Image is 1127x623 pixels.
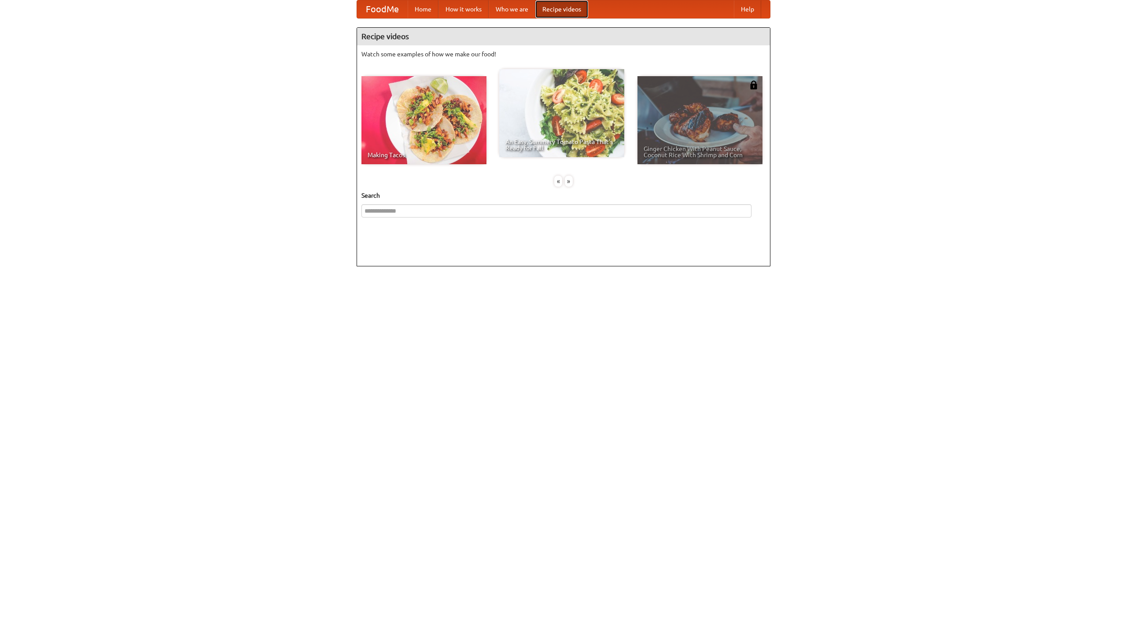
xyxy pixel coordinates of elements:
a: FoodMe [357,0,408,18]
p: Watch some examples of how we make our food! [361,50,766,59]
h4: Recipe videos [357,28,770,45]
span: Making Tacos [368,152,480,158]
a: How it works [438,0,489,18]
a: An Easy, Summery Tomato Pasta That's Ready for Fall [499,69,624,157]
a: Home [408,0,438,18]
a: Recipe videos [535,0,588,18]
a: Who we are [489,0,535,18]
div: » [565,176,573,187]
div: « [554,176,562,187]
img: 483408.png [749,81,758,89]
a: Help [734,0,761,18]
h5: Search [361,191,766,200]
a: Making Tacos [361,76,486,164]
span: An Easy, Summery Tomato Pasta That's Ready for Fall [505,139,618,151]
